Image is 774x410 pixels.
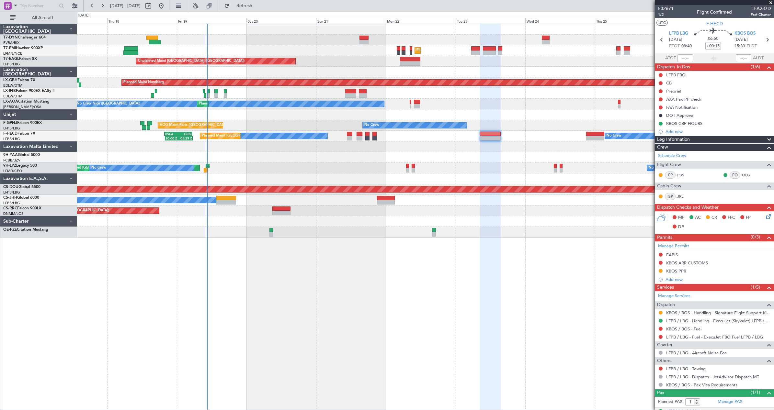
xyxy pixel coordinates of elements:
span: 9H-YAA [3,153,18,157]
a: Manage Permits [658,243,689,249]
a: T7-EMIHawker 900XP [3,46,43,50]
div: Thu 18 [107,18,177,24]
div: Add new [666,277,771,282]
span: 9H-LPZ [3,164,16,168]
div: No Crew [91,163,106,173]
span: ALDT [753,55,764,61]
span: 08:40 [681,43,692,50]
span: KBOS BOS [734,30,756,37]
div: CB [666,80,672,86]
div: FAA Notification [666,105,698,110]
span: (1/1) [751,389,760,396]
span: Permits [657,234,672,241]
span: MF [678,215,684,221]
div: LFPB [178,132,191,136]
span: ETOT [669,43,680,50]
span: FP [746,215,751,221]
div: Tue 23 [456,18,525,24]
div: Planned Maint [GEOGRAPHIC_DATA] [416,46,478,55]
button: UTC [656,20,668,26]
span: 15:30 [734,43,745,50]
label: Planned PAX [658,399,682,405]
a: Manage Services [658,293,690,299]
div: KBOS ARR CUSTOMS [666,260,708,266]
span: [DATE] [669,37,682,43]
div: LFPB FBO [666,72,686,78]
div: Planned Maint [GEOGRAPHIC_DATA] ([GEOGRAPHIC_DATA]) [202,131,304,141]
span: 532671 [658,5,674,12]
span: Others [657,357,671,365]
span: T7-DYN [3,36,18,39]
span: Crew [657,144,668,151]
a: KBOS / BOS - Handling - Signature Flight Support KBOS / BOS [666,310,771,316]
span: F-GPNJ [3,121,17,125]
span: Leg Information [657,136,690,143]
span: CS-DOU [3,185,18,189]
div: AOG Maint Paris ([GEOGRAPHIC_DATA]) [160,120,228,130]
span: LX-AOA [3,100,18,104]
span: Cabin Crew [657,183,681,190]
div: Wed 24 [525,18,595,24]
span: Flight Crew [657,161,681,169]
div: Prebrief [666,88,681,94]
a: 9H-YAAGlobal 5000 [3,153,40,157]
a: JRL [677,194,692,199]
a: OE-FZECitation Mustang [3,228,48,232]
input: Trip Number [20,1,57,11]
div: FO [730,172,740,179]
div: Flight Confirmed [697,9,732,16]
a: FCBB/BZV [3,158,20,163]
a: LFPB / LBG - Fuel - ExecuJet FBO Fuel LFPB / LBG [666,334,763,340]
a: Schedule Crew [658,153,686,159]
a: PBS [677,172,692,178]
a: LFMN/NCE [3,51,22,56]
a: F-HECDFalcon 7X [3,132,35,136]
a: CS-DOUGlobal 6500 [3,185,40,189]
div: Fri 19 [177,18,246,24]
a: LX-GBHFalcon 7X [3,78,35,82]
span: CS-RRC [3,206,17,210]
span: (1/5) [751,284,760,291]
a: KBOS / BOS - Fuel [666,326,701,332]
a: LFPB / LBG - Aircraft Noise Fee [666,350,727,356]
span: (1/6) [751,63,760,70]
div: Planned Maint Nurnberg [123,78,164,87]
span: 06:50 [708,36,718,42]
span: Charter [657,341,673,349]
span: Dispatch To-Dos [657,63,690,71]
div: No Crew [364,120,379,130]
a: KBOS / BOS - Pax Visa Requirements [666,382,737,388]
div: KSEA [165,132,178,136]
a: LFMD/CEQ [3,169,22,173]
a: LFPB / LBG - Towing [666,366,706,371]
a: EDLW/DTM [3,83,22,88]
span: [DATE] - [DATE] [110,3,141,9]
span: Dispatch Checks and Weather [657,204,719,211]
div: AXA Pax PP check [666,96,701,102]
div: Unplanned Maint [GEOGRAPHIC_DATA] ([GEOGRAPHIC_DATA]) [138,56,245,66]
a: OLG [742,172,757,178]
span: Pax [657,389,664,397]
div: ISP [665,193,676,200]
div: Add new [666,129,771,134]
div: [DATE] [78,13,89,18]
span: F-HECD [706,20,723,27]
div: No Crew [607,131,621,141]
button: All Aircraft [7,13,70,23]
span: T7-EAGL [3,57,19,61]
span: LEA237D [751,5,771,12]
div: KBOS CBP HOURS [666,121,702,126]
a: LX-INBFalcon 900EX EASy II [3,89,54,93]
a: LFPB/LBG [3,62,20,67]
span: F-HECD [3,132,17,136]
a: LFPB / LBG - Dispatch - JetAdvisor Dispatch MT [666,374,759,380]
span: [DATE] [734,37,748,43]
div: 05:29 Z [179,136,192,140]
input: --:-- [677,54,693,62]
a: F-GPNJFalcon 900EX [3,121,42,125]
span: All Aircraft [17,16,68,20]
div: KBOS PPR [666,268,686,274]
a: DNMM/LOS [3,211,23,216]
a: LFPB/LBG [3,126,20,131]
span: FFC [728,215,735,221]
